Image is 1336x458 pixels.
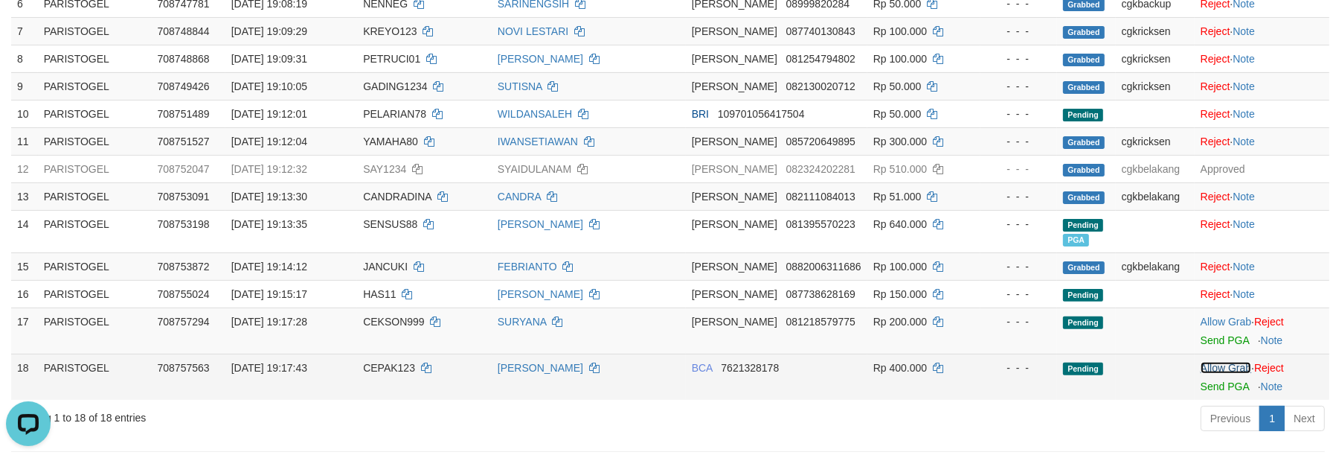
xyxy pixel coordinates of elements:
span: [PERSON_NAME] [692,261,777,273]
span: BCA [692,362,713,374]
td: PARISTOGEL [38,127,152,155]
td: · [1195,210,1329,252]
span: · [1201,362,1254,374]
span: Copy 082324202281 to clipboard [786,163,855,175]
span: Grabbed [1063,26,1105,39]
span: Rp 100.000 [873,53,927,65]
td: cgkricksen [1116,17,1195,45]
a: Reject [1201,53,1230,65]
td: · [1195,252,1329,280]
td: 10 [11,100,38,127]
a: [PERSON_NAME] [498,218,583,230]
div: - - - [986,360,1051,375]
a: Note [1233,261,1255,273]
td: cgkbelakang [1116,252,1195,280]
a: Reject [1201,136,1230,147]
a: FEBRIANTO [498,261,557,273]
span: Rp 300.000 [873,136,927,147]
td: · [1195,127,1329,155]
td: PARISTOGEL [38,100,152,127]
a: Note [1233,108,1255,120]
div: Showing 1 to 18 of 18 entries [11,404,545,425]
a: Reject [1201,261,1230,273]
span: Grabbed [1063,261,1105,274]
td: · [1195,72,1329,100]
div: - - - [986,134,1051,149]
span: Rp 400.000 [873,362,927,374]
a: Send PGA [1201,334,1249,346]
span: 708751527 [158,136,210,147]
a: Allow Grab [1201,316,1251,328]
a: Allow Grab [1201,362,1251,374]
span: SENSUS88 [363,218,417,230]
span: [DATE] 19:12:04 [231,136,307,147]
span: Pending [1063,363,1103,375]
span: [DATE] 19:13:30 [231,191,307,203]
a: Note [1233,218,1255,230]
a: CANDRA [498,191,541,203]
span: [DATE] 19:13:35 [231,218,307,230]
span: Rp 150.000 [873,288,927,300]
a: SURYANA [498,316,547,328]
span: Rp 50.000 [873,80,922,92]
span: 708757294 [158,316,210,328]
td: · [1195,100,1329,127]
span: PELARIAN78 [363,108,426,120]
a: [PERSON_NAME] [498,53,583,65]
td: PARISTOGEL [38,354,152,400]
span: 708749426 [158,80,210,92]
span: Grabbed [1063,191,1105,204]
span: Copy 085720649895 to clipboard [786,136,855,147]
a: Reject [1201,288,1230,300]
span: [DATE] 19:10:05 [231,80,307,92]
span: Copy 7621328178 to clipboard [721,362,779,374]
span: Rp 100.000 [873,261,927,273]
a: Reject [1254,362,1284,374]
a: Next [1284,406,1325,431]
a: Note [1233,80,1255,92]
td: 16 [11,280,38,308]
a: [PERSON_NAME] [498,362,583,374]
span: Grabbed [1063,164,1105,176]
td: PARISTOGEL [38,17,152,45]
span: [PERSON_NAME] [692,288,777,300]
span: 708755024 [158,288,210,300]
a: Send PGA [1201,381,1249,392]
a: [PERSON_NAME] [498,288,583,300]
span: CEKSON999 [363,316,424,328]
td: 14 [11,210,38,252]
span: Copy 0882006311686 to clipboard [786,261,861,273]
span: [DATE] 19:17:43 [231,362,307,374]
span: · [1201,316,1254,328]
span: 708751489 [158,108,210,120]
span: Grabbed [1063,81,1105,94]
div: - - - [986,217,1051,232]
span: PETRUCI01 [363,53,420,65]
a: Reject [1201,80,1230,92]
a: Note [1233,136,1255,147]
span: Rp 510.000 [873,163,927,175]
span: 708752047 [158,163,210,175]
span: [PERSON_NAME] [692,136,777,147]
td: 12 [11,155,38,182]
span: Copy 087738628169 to clipboard [786,288,855,300]
span: Copy 081254794802 to clipboard [786,53,855,65]
span: 708753198 [158,218,210,230]
span: JANCUKI [363,261,408,273]
span: 708748868 [158,53,210,65]
span: [PERSON_NAME] [692,25,777,37]
span: [DATE] 19:17:28 [231,316,307,328]
td: 17 [11,308,38,354]
td: cgkricksen [1116,127,1195,155]
td: 11 [11,127,38,155]
a: NOVI LESTARI [498,25,568,37]
a: WILDANSALEH [498,108,572,120]
td: cgkricksen [1116,72,1195,100]
span: Copy 082130020712 to clipboard [786,80,855,92]
span: [DATE] 19:12:01 [231,108,307,120]
td: Approved [1195,155,1329,182]
div: - - - [986,259,1051,274]
span: Pending [1063,317,1103,329]
td: PARISTOGEL [38,252,152,280]
button: Open LiveChat chat widget [6,6,51,51]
